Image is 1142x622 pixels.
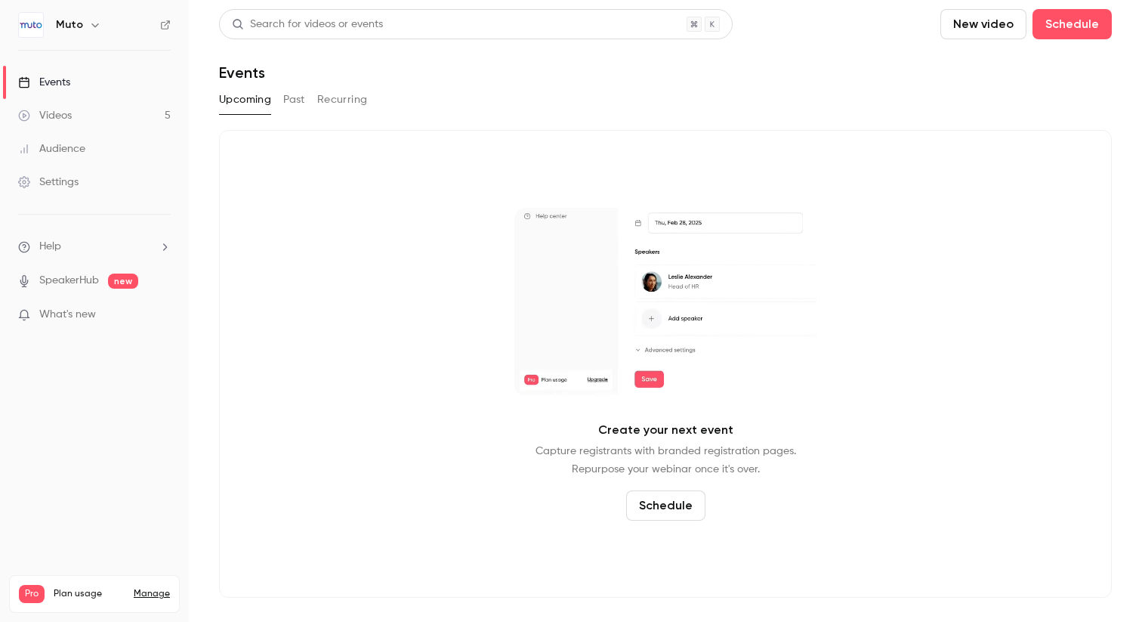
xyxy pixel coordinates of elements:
div: Audience [18,141,85,156]
h6: Muto [56,17,83,32]
button: Past [283,88,305,112]
span: new [108,274,138,289]
button: Schedule [1032,9,1112,39]
button: Recurring [317,88,368,112]
div: Videos [18,108,72,123]
img: Muto [19,13,43,37]
span: Pro [19,585,45,603]
p: Create your next event [598,421,733,439]
div: Search for videos or events [232,17,383,32]
li: help-dropdown-opener [18,239,171,255]
a: Manage [134,588,170,600]
button: Upcoming [219,88,271,112]
iframe: Noticeable Trigger [153,308,171,322]
button: Schedule [626,490,705,521]
p: Capture registrants with branded registration pages. Repurpose your webinar once it's over. [536,442,796,478]
div: Events [18,75,70,90]
button: New video [940,9,1026,39]
div: Settings [18,175,79,190]
span: Help [39,239,61,255]
span: Plan usage [54,588,125,600]
a: SpeakerHub [39,273,99,289]
span: What's new [39,307,96,323]
h1: Events [219,63,265,82]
